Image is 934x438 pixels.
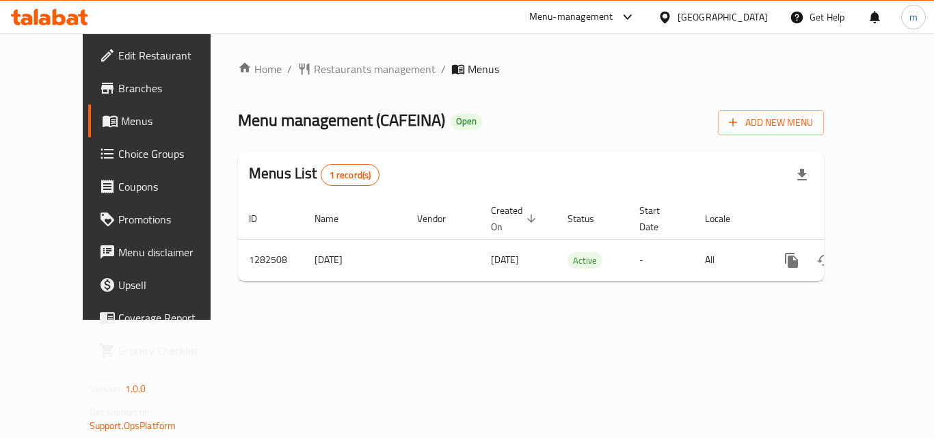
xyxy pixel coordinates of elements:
[287,61,292,77] li: /
[568,253,602,269] span: Active
[118,80,228,96] span: Branches
[90,403,152,421] span: Get support on:
[118,342,228,359] span: Grocery Checklist
[764,198,918,240] th: Actions
[88,203,239,236] a: Promotions
[729,114,813,131] span: Add New Menu
[808,244,841,277] button: Change Status
[694,239,764,281] td: All
[468,61,499,77] span: Menus
[249,163,379,186] h2: Menus List
[238,239,304,281] td: 1282508
[451,115,482,127] span: Open
[90,417,176,435] a: Support.OpsPlatform
[628,239,694,281] td: -
[417,210,464,227] span: Vendor
[88,137,239,170] a: Choice Groups
[118,244,228,260] span: Menu disclaimer
[786,159,818,191] div: Export file
[88,301,239,334] a: Coverage Report
[118,277,228,293] span: Upsell
[705,210,748,227] span: Locale
[118,178,228,195] span: Coupons
[88,72,239,105] a: Branches
[451,113,482,130] div: Open
[118,211,228,228] span: Promotions
[238,61,282,77] a: Home
[118,146,228,162] span: Choice Groups
[304,239,406,281] td: [DATE]
[88,170,239,203] a: Coupons
[314,61,436,77] span: Restaurants management
[88,334,239,367] a: Grocery Checklist
[315,210,356,227] span: Name
[297,61,436,77] a: Restaurants management
[88,236,239,269] a: Menu disclaimer
[441,61,446,77] li: /
[718,110,824,135] button: Add New Menu
[639,202,678,235] span: Start Date
[238,105,445,135] span: Menu management ( CAFEINA )
[238,61,824,77] nav: breadcrumb
[90,380,123,398] span: Version:
[775,244,808,277] button: more
[88,105,239,137] a: Menus
[249,210,275,227] span: ID
[491,251,519,269] span: [DATE]
[121,113,228,129] span: Menus
[909,10,918,25] span: m
[321,169,379,182] span: 1 record(s)
[125,380,146,398] span: 1.0.0
[678,10,768,25] div: [GEOGRAPHIC_DATA]
[88,269,239,301] a: Upsell
[491,202,540,235] span: Created On
[321,164,380,186] div: Total records count
[118,310,228,326] span: Coverage Report
[568,210,612,227] span: Status
[88,39,239,72] a: Edit Restaurant
[118,47,228,64] span: Edit Restaurant
[529,9,613,25] div: Menu-management
[568,252,602,269] div: Active
[238,198,918,282] table: enhanced table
